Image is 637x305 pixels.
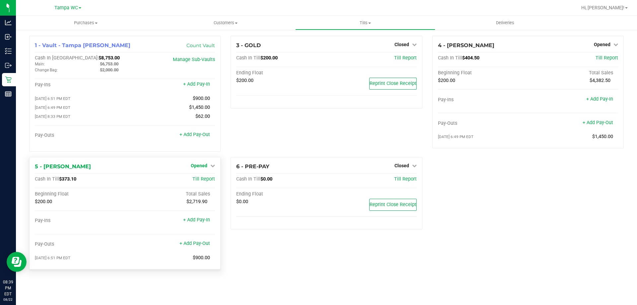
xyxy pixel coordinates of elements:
[592,134,613,139] span: $1,450.00
[5,34,12,40] inline-svg: Inbound
[438,42,494,48] span: 4 - [PERSON_NAME]
[370,81,416,86] span: Reprint Close Receipt
[35,163,91,170] span: 5 - [PERSON_NAME]
[193,96,210,101] span: $900.00
[183,217,210,223] a: + Add Pay-In
[236,42,261,48] span: 3 - GOLD
[35,218,125,224] div: Pay-Ins
[59,176,76,182] span: $373.10
[596,55,618,61] a: Till Report
[260,55,278,61] span: $200.00
[173,57,215,62] a: Manage Sub-Vaults
[35,96,70,101] span: [DATE] 6:51 PM EDT
[528,70,618,76] div: Total Sales
[5,19,12,26] inline-svg: Analytics
[369,199,417,211] button: Reprint Close Receipt
[189,105,210,110] span: $1,450.00
[5,62,12,69] inline-svg: Outbound
[394,55,417,61] a: Till Report
[236,176,260,182] span: Cash In Till
[100,67,118,72] span: $2,000.00
[260,176,272,182] span: $0.00
[156,20,295,26] span: Customers
[35,132,125,138] div: Pay-Outs
[35,62,45,66] span: Main:
[192,176,215,182] a: Till Report
[394,176,417,182] a: Till Report
[583,120,613,125] a: + Add Pay-Out
[586,96,613,102] a: + Add Pay-In
[191,163,207,168] span: Opened
[179,241,210,246] a: + Add Pay-Out
[54,5,78,11] span: Tampa WC
[35,199,52,204] span: $200.00
[581,5,624,10] span: Hi, [PERSON_NAME]!
[179,132,210,137] a: + Add Pay-Out
[487,20,523,26] span: Deliveries
[438,97,528,103] div: Pay-Ins
[236,163,269,170] span: 6 - PRE-PAY
[35,82,125,88] div: Pay-Ins
[394,42,409,47] span: Closed
[186,199,207,204] span: $2,719.90
[195,114,210,119] span: $62.00
[438,70,528,76] div: Beginning Float
[5,48,12,54] inline-svg: Inventory
[193,255,210,261] span: $900.00
[5,76,12,83] inline-svg: Retail
[16,20,156,26] span: Purchases
[370,202,416,207] span: Reprint Close Receipt
[594,42,610,47] span: Opened
[16,16,156,30] a: Purchases
[35,256,70,260] span: [DATE] 6:51 PM EDT
[435,16,575,30] a: Deliveries
[5,91,12,97] inline-svg: Reports
[236,191,326,197] div: Ending Float
[186,42,215,48] a: Count Vault
[3,279,13,297] p: 08:39 PM EDT
[462,55,479,61] span: $404.50
[3,297,13,302] p: 08/22
[295,16,435,30] a: Tills
[35,176,59,182] span: Cash In Till
[236,55,260,61] span: Cash In Till
[35,114,70,119] span: [DATE] 8:33 PM EDT
[7,252,27,272] iframe: Resource center
[183,81,210,87] a: + Add Pay-In
[438,120,528,126] div: Pay-Outs
[438,78,455,83] span: $200.00
[99,55,120,61] span: $8,753.00
[35,42,130,48] span: 1 - Vault - Tampa [PERSON_NAME]
[156,16,295,30] a: Customers
[35,241,125,247] div: Pay-Outs
[125,191,215,197] div: Total Sales
[296,20,435,26] span: Tills
[236,78,253,83] span: $200.00
[236,70,326,76] div: Ending Float
[438,134,473,139] span: [DATE] 6:49 PM EDT
[236,199,248,204] span: $0.00
[438,55,462,61] span: Cash In Till
[394,163,409,168] span: Closed
[100,61,118,66] span: $6,753.00
[35,105,70,110] span: [DATE] 6:49 PM EDT
[369,78,417,90] button: Reprint Close Receipt
[35,55,99,61] span: Cash In [GEOGRAPHIC_DATA]:
[590,78,610,83] span: $4,382.50
[35,191,125,197] div: Beginning Float
[35,68,58,72] span: Change Bag:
